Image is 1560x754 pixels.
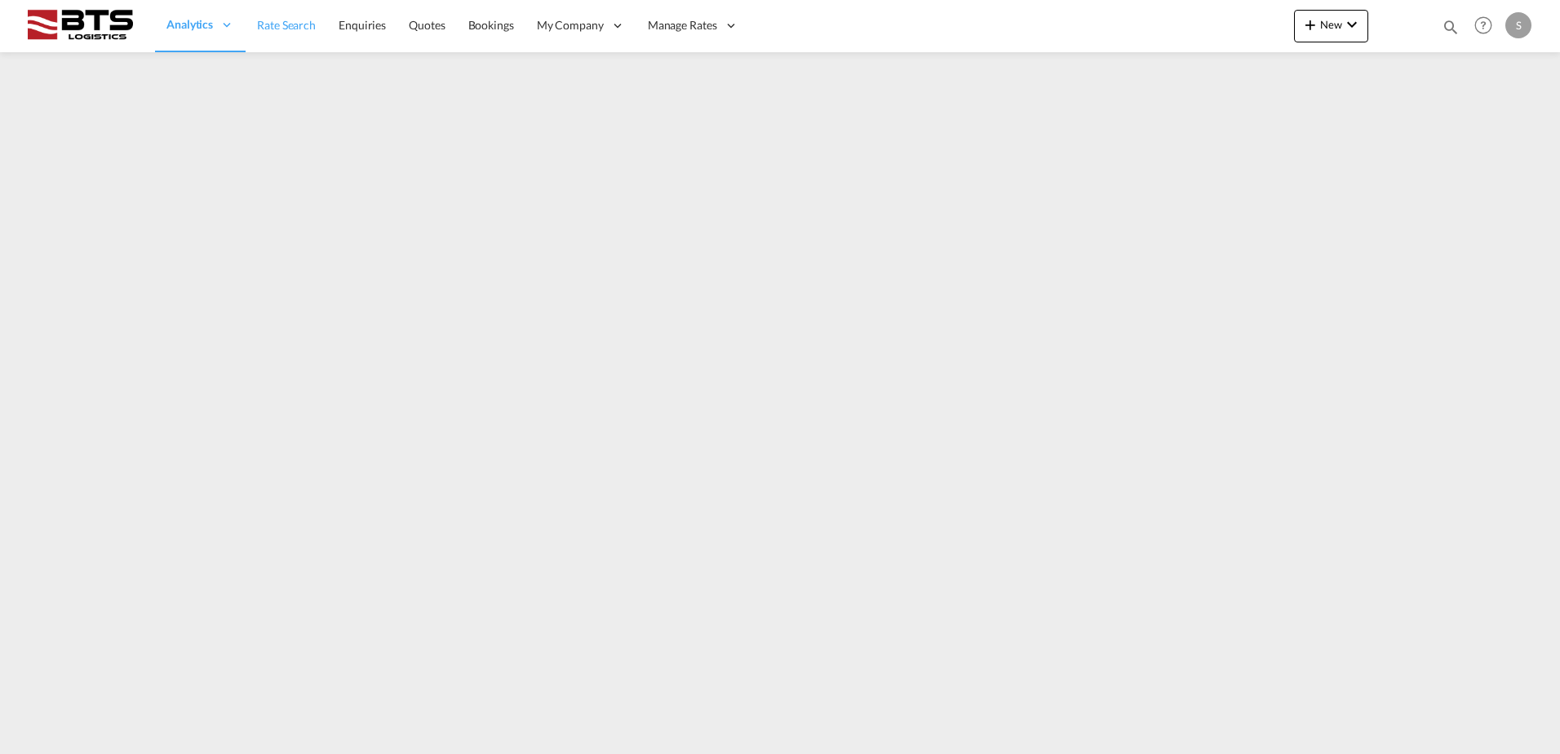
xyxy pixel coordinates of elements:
[648,17,717,33] span: Manage Rates
[24,7,135,44] img: cdcc71d0be7811ed9adfbf939d2aa0e8.png
[1505,12,1531,38] div: S
[1294,10,1368,42] button: icon-plus 400-fgNewicon-chevron-down
[1301,18,1362,31] span: New
[257,18,316,32] span: Rate Search
[339,18,386,32] span: Enquiries
[1469,11,1497,39] span: Help
[1301,15,1320,34] md-icon: icon-plus 400-fg
[1342,15,1362,34] md-icon: icon-chevron-down
[537,17,604,33] span: My Company
[1442,18,1460,42] div: icon-magnify
[468,18,514,32] span: Bookings
[1469,11,1505,41] div: Help
[409,18,445,32] span: Quotes
[166,16,213,33] span: Analytics
[1442,18,1460,36] md-icon: icon-magnify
